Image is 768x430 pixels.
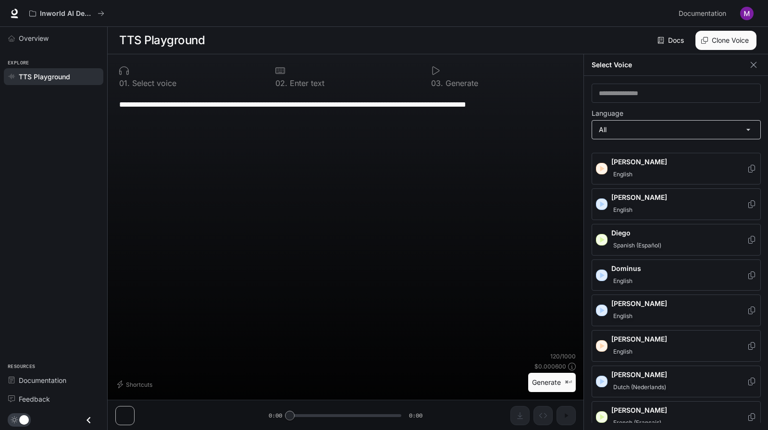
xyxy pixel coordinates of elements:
div: All [592,121,760,139]
p: 120 / 1000 [550,352,576,360]
button: All workspaces [25,4,109,23]
button: Copy Voice ID [747,307,756,314]
button: Copy Voice ID [747,236,756,244]
span: TTS Playground [19,72,70,82]
span: English [611,310,634,322]
p: [PERSON_NAME] [611,193,747,202]
span: French (Français) [611,417,663,429]
p: Select voice [130,79,176,87]
button: Generate⌘⏎ [528,373,576,393]
p: 0 3 . [431,79,443,87]
button: Clone Voice [695,31,756,50]
p: 0 2 . [275,79,287,87]
button: Copy Voice ID [747,378,756,385]
span: Dutch (Nederlands) [611,381,668,393]
span: Documentation [19,375,66,385]
span: Dark mode toggle [19,414,29,425]
p: [PERSON_NAME] [611,299,747,308]
a: Documentation [675,4,733,23]
button: User avatar [737,4,756,23]
button: Copy Voice ID [747,342,756,350]
p: Generate [443,79,478,87]
button: Copy Voice ID [747,413,756,421]
span: English [611,275,634,287]
button: Close drawer [78,410,99,430]
p: Diego [611,228,747,238]
p: ⌘⏎ [565,380,572,385]
p: Inworld AI Demos [40,10,94,18]
p: 0 1 . [119,79,130,87]
button: Copy Voice ID [747,165,756,172]
span: English [611,169,634,180]
span: Documentation [679,8,726,20]
p: $ 0.000600 [534,362,566,370]
span: Overview [19,33,49,43]
p: Language [592,110,623,117]
p: [PERSON_NAME] [611,157,747,167]
p: [PERSON_NAME] [611,370,747,380]
span: Feedback [19,394,50,404]
p: [PERSON_NAME] [611,334,747,344]
p: [PERSON_NAME] [611,405,747,415]
span: Spanish (Español) [611,240,663,251]
a: Docs [656,31,688,50]
a: TTS Playground [4,68,103,85]
button: Copy Voice ID [747,200,756,208]
img: User avatar [740,7,754,20]
a: Overview [4,30,103,47]
button: Copy Voice ID [747,271,756,279]
a: Feedback [4,391,103,407]
button: Shortcuts [115,377,156,392]
a: Documentation [4,372,103,389]
span: English [611,204,634,216]
span: English [611,346,634,357]
p: Dominus [611,264,747,273]
p: Enter text [287,79,324,87]
h1: TTS Playground [119,31,205,50]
